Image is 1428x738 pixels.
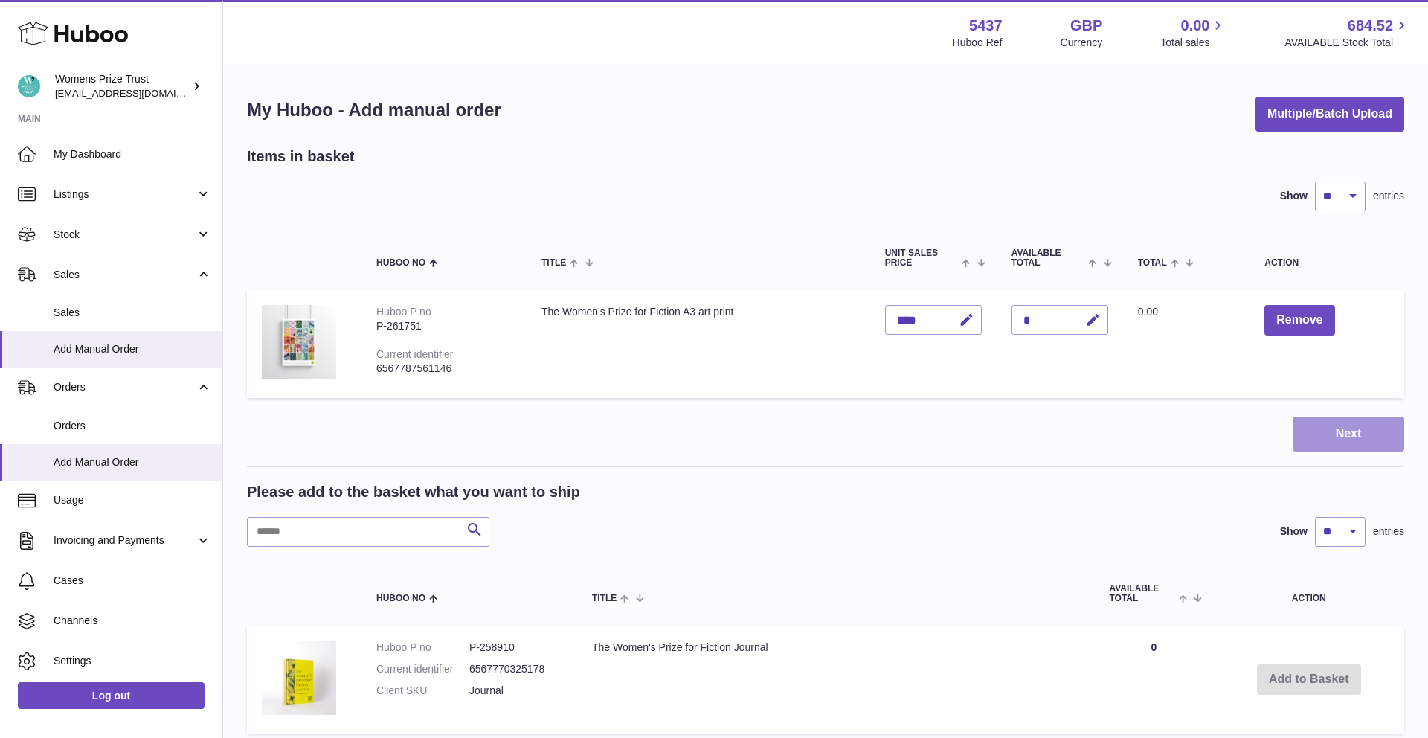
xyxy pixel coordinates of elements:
[1293,417,1404,452] button: Next
[1280,524,1308,539] label: Show
[1070,16,1102,36] strong: GBP
[577,626,1094,734] td: The Women's Prize for Fiction Journal
[1011,248,1085,268] span: AVAILABLE Total
[54,455,211,469] span: Add Manual Order
[1160,36,1226,50] span: Total sales
[376,684,469,698] dt: Client SKU
[1264,305,1334,336] button: Remove
[247,98,501,122] h1: My Huboo - Add manual order
[376,258,425,268] span: Huboo no
[54,380,196,394] span: Orders
[1284,36,1410,50] span: AVAILABLE Stock Total
[969,16,1003,36] strong: 5437
[1138,306,1158,318] span: 0.00
[953,36,1003,50] div: Huboo Ref
[18,682,205,709] a: Log out
[54,493,211,507] span: Usage
[376,594,425,603] span: Huboo no
[54,187,196,202] span: Listings
[376,348,454,360] div: Current identifier
[376,641,469,655] dt: Huboo P no
[1280,189,1308,203] label: Show
[527,290,870,398] td: The Women's Prize for Fiction A3 art print
[54,147,211,161] span: My Dashboard
[376,362,512,376] div: 6567787561146
[54,228,196,242] span: Stock
[54,533,196,548] span: Invoicing and Payments
[1348,16,1393,36] span: 684.52
[54,614,211,628] span: Channels
[592,594,617,603] span: Title
[1373,189,1404,203] span: entries
[55,72,189,100] div: Womens Prize Trust
[54,654,211,668] span: Settings
[54,419,211,433] span: Orders
[1160,16,1226,50] a: 0.00 Total sales
[54,574,211,588] span: Cases
[54,268,196,282] span: Sales
[1213,569,1404,618] th: Action
[541,258,566,268] span: Title
[54,342,211,356] span: Add Manual Order
[18,75,40,97] img: info@womensprizeforfiction.co.uk
[376,319,512,333] div: P-261751
[54,306,211,320] span: Sales
[1138,258,1167,268] span: Total
[262,641,336,715] img: The Women's Prize for Fiction Journal
[247,147,355,167] h2: Items in basket
[885,248,959,268] span: Unit Sales Price
[1284,16,1410,50] a: 684.52 AVAILABLE Stock Total
[1181,16,1210,36] span: 0.00
[469,662,562,676] dd: 6567770325178
[469,641,562,655] dd: P-258910
[376,662,469,676] dt: Current identifier
[1094,626,1213,734] td: 0
[1373,524,1404,539] span: entries
[1255,97,1404,132] button: Multiple/Batch Upload
[262,305,336,379] img: The Women's Prize for Fiction A3 art print
[55,87,219,99] span: [EMAIL_ADDRESS][DOMAIN_NAME]
[1264,258,1389,268] div: Action
[1061,36,1103,50] div: Currency
[1109,584,1175,603] span: AVAILABLE Total
[469,684,562,698] dd: Journal
[376,306,431,318] div: Huboo P no
[247,482,580,502] h2: Please add to the basket what you want to ship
